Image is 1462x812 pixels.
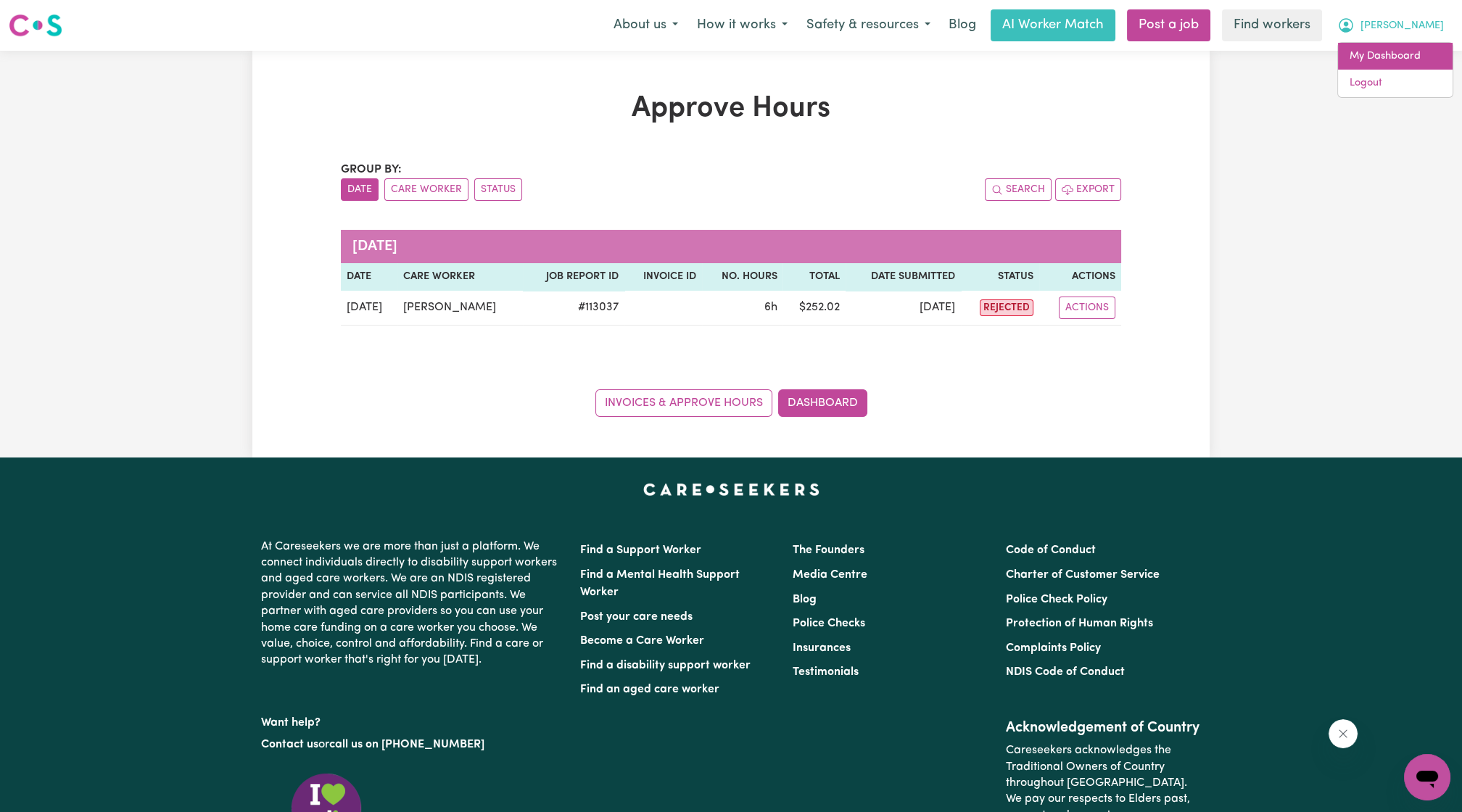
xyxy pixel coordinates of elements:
h2: Acknowledgement of Country [1006,719,1201,737]
p: At Careseekers we are more than just a platform. We connect individuals directly to disability su... [261,533,563,674]
a: Police Check Policy [1006,594,1107,605]
a: Insurances [793,642,851,654]
a: Find a Mental Health Support Worker [580,569,740,598]
th: Status [961,263,1039,291]
a: Dashboard [778,389,867,417]
a: Find a Support Worker [580,544,701,556]
button: How it works [687,10,797,41]
td: $ 252.02 [782,291,846,326]
a: Charter of Customer Service [1006,569,1160,581]
td: [PERSON_NAME] [397,291,523,326]
h1: Approve Hours [341,91,1121,126]
a: call us on [PHONE_NUMBER] [329,739,484,750]
button: Actions [1059,297,1115,319]
a: Blog [940,9,985,41]
a: Careseekers home page [643,484,819,495]
button: My Account [1328,10,1453,41]
a: Media Centre [793,569,867,581]
a: Police Checks [793,618,865,629]
span: [PERSON_NAME] [1360,18,1444,34]
td: [DATE] [341,291,397,326]
span: 6 hours [764,302,777,313]
td: # 113037 [523,291,624,326]
th: Date Submitted [846,263,961,291]
a: Become a Care Worker [580,635,704,647]
p: or [261,731,563,758]
span: rejected [980,299,1033,316]
a: Code of Conduct [1006,544,1096,556]
p: Want help? [261,709,563,731]
th: Job Report ID [523,263,624,291]
a: AI Worker Match [991,9,1115,41]
th: Care worker [397,263,523,291]
a: Post a job [1127,9,1210,41]
td: [DATE] [846,291,961,326]
iframe: Button to launch messaging window [1404,754,1450,800]
a: Find workers [1222,9,1322,41]
span: Group by: [341,164,402,175]
th: No. Hours [702,263,783,291]
th: Total [782,263,846,291]
div: My Account [1337,42,1453,98]
a: Find an aged care worker [580,684,719,695]
button: Search [985,178,1052,201]
a: NDIS Code of Conduct [1006,666,1125,678]
th: Invoice ID [624,263,702,291]
a: Blog [793,594,817,605]
button: About us [604,10,687,41]
a: My Dashboard [1338,43,1453,70]
a: Protection of Human Rights [1006,618,1153,629]
a: Testimonials [793,666,859,678]
button: sort invoices by date [341,178,379,201]
a: Find a disability support worker [580,660,751,671]
a: Logout [1338,70,1453,97]
iframe: Close message [1329,719,1358,748]
button: sort invoices by paid status [474,178,522,201]
span: Need any help? [9,10,88,22]
a: Careseekers logo [9,9,62,42]
img: Careseekers logo [9,12,62,38]
th: Date [341,263,397,291]
button: Safety & resources [797,10,940,41]
button: Export [1055,178,1121,201]
a: The Founders [793,544,864,556]
a: Contact us [261,739,318,750]
a: Invoices & Approve Hours [595,389,772,417]
a: Post your care needs [580,611,693,623]
th: Actions [1039,263,1121,291]
caption: [DATE] [341,230,1121,263]
a: Complaints Policy [1006,642,1101,654]
button: sort invoices by care worker [384,178,468,201]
